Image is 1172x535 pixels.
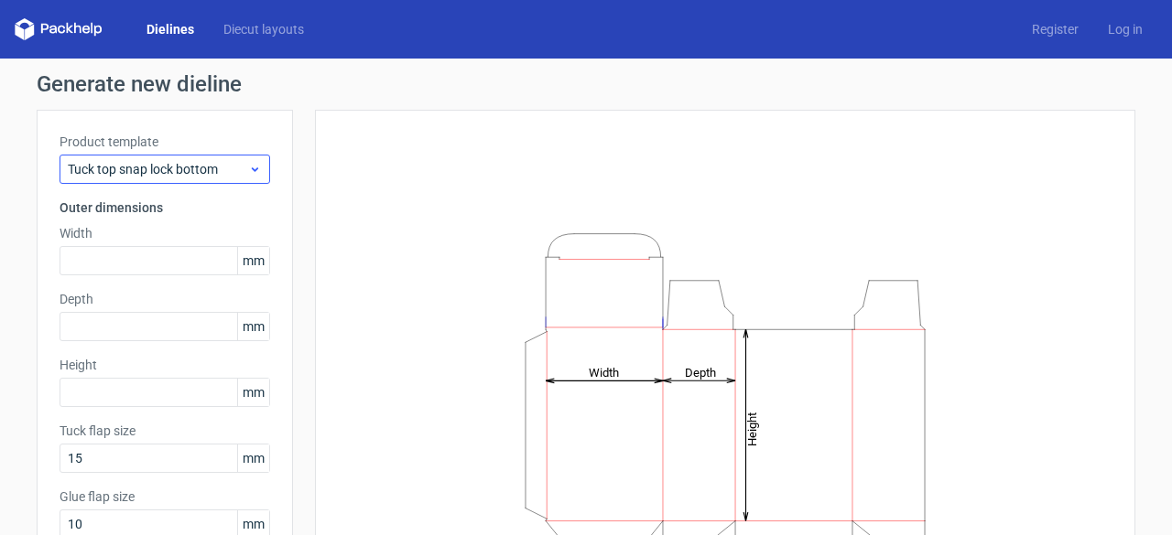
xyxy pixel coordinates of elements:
[685,365,716,379] tspan: Depth
[132,20,209,38] a: Dielines
[37,73,1135,95] h1: Generate new dieline
[237,444,269,472] span: mm
[60,356,270,374] label: Height
[209,20,319,38] a: Diecut layouts
[1093,20,1157,38] a: Log in
[60,133,270,151] label: Product template
[745,412,759,445] tspan: Height
[60,422,270,440] label: Tuck flap size
[589,365,619,379] tspan: Width
[60,224,270,242] label: Width
[1017,20,1093,38] a: Register
[237,247,269,274] span: mm
[68,160,248,178] span: Tuck top snap lock bottom
[60,290,270,308] label: Depth
[237,379,269,406] span: mm
[60,487,270,506] label: Glue flap size
[237,313,269,340] span: mm
[60,198,270,217] h3: Outer dimensions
